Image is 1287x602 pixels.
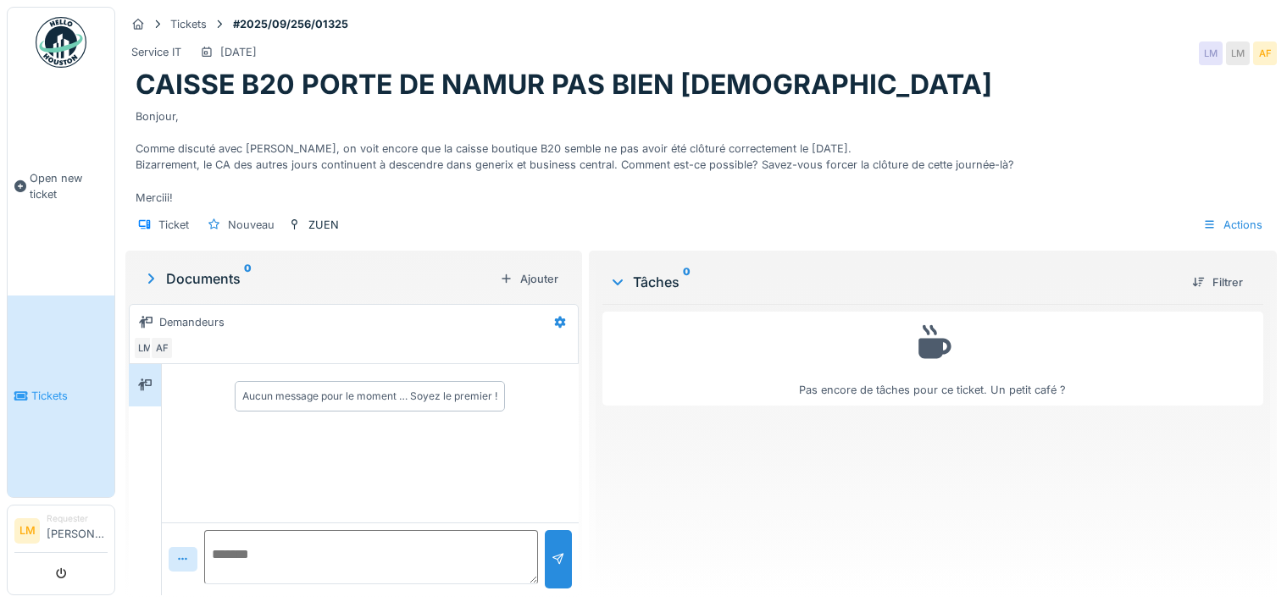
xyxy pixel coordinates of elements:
[158,217,189,233] div: Ticket
[14,512,108,553] a: LM Requester[PERSON_NAME]
[1185,271,1250,294] div: Filtrer
[228,217,275,233] div: Nouveau
[609,272,1179,292] div: Tâches
[170,16,207,32] div: Tickets
[8,77,114,295] a: Open new ticket
[226,16,355,32] strong: #2025/09/256/01325
[1199,41,1223,65] div: LM
[1195,213,1270,237] div: Actions
[133,336,157,360] div: LM
[36,17,86,68] img: Badge_color-CXgf-gQk.svg
[30,170,108,202] span: Open new ticket
[493,268,565,290] div: Ajouter
[1253,41,1277,65] div: AF
[244,268,252,289] sup: 0
[683,272,691,292] sup: 0
[142,268,493,289] div: Documents
[14,518,40,544] li: LM
[613,319,1252,398] div: Pas encore de tâches pour ce ticket. Un petit café ?
[242,389,497,404] div: Aucun message pour le moment … Soyez le premier !
[1226,41,1250,65] div: LM
[159,314,225,330] div: Demandeurs
[31,388,108,404] span: Tickets
[47,512,108,549] li: [PERSON_NAME]
[47,512,108,525] div: Requester
[136,69,992,101] h1: CAISSE B20 PORTE DE NAMUR PAS BIEN [DEMOGRAPHIC_DATA]
[150,336,174,360] div: AF
[131,44,181,60] div: Service IT
[8,295,114,498] a: Tickets
[136,102,1267,206] div: Bonjour, Comme discuté avec [PERSON_NAME], on voit encore que la caisse boutique B20 semble ne pa...
[220,44,257,60] div: [DATE]
[308,217,339,233] div: ZUEN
